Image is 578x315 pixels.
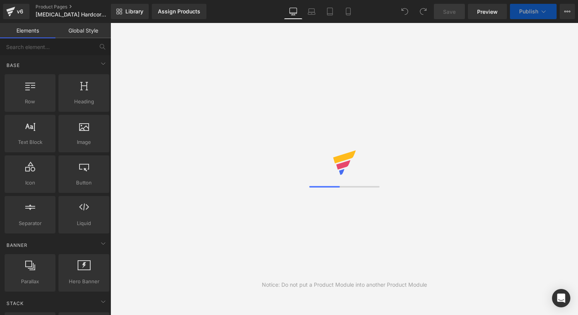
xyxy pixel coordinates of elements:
span: Image [61,138,107,146]
a: Tablet [321,4,339,19]
button: Publish [510,4,557,19]
span: Heading [61,98,107,106]
a: Desktop [284,4,302,19]
span: Icon [7,179,53,187]
a: Laptop [302,4,321,19]
a: Product Pages [36,4,123,10]
span: Hero Banner [61,277,107,286]
a: Global Style [55,23,111,38]
span: Preview [477,8,498,16]
span: Save [443,8,456,16]
span: Publish [519,8,538,15]
span: Stack [6,300,24,307]
span: Liquid [61,219,107,227]
div: Open Intercom Messenger [552,289,570,307]
a: v6 [3,4,29,19]
button: Redo [416,4,431,19]
span: Button [61,179,107,187]
div: Notice: Do not put a Product Module into another Product Module [262,281,427,289]
span: Row [7,98,53,106]
button: Undo [397,4,412,19]
span: Base [6,62,21,69]
span: Separator [7,219,53,227]
a: Preview [468,4,507,19]
span: Banner [6,242,28,249]
span: Text Block [7,138,53,146]
span: Parallax [7,277,53,286]
div: v6 [15,7,25,16]
div: Assign Products [158,8,200,15]
a: New Library [111,4,149,19]
a: Mobile [339,4,357,19]
button: More [560,4,575,19]
span: Library [125,8,143,15]
span: [MEDICAL_DATA] Hardcore - 2025 Refresh [36,11,109,18]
